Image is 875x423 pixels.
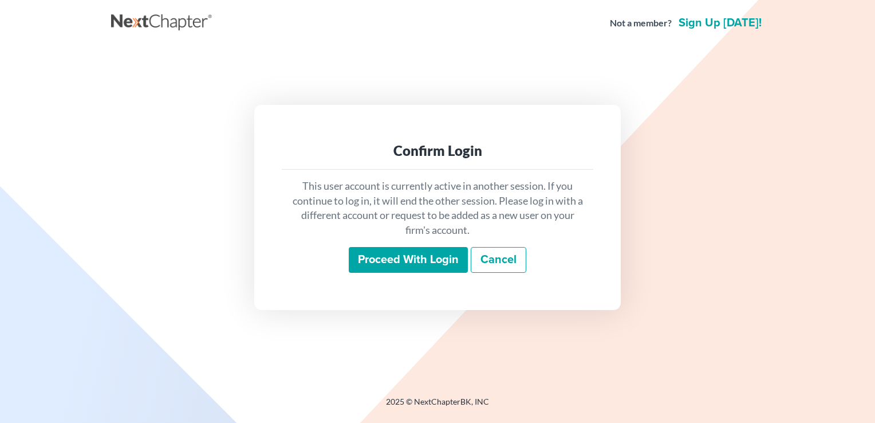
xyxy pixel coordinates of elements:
[349,247,468,273] input: Proceed with login
[291,179,584,238] p: This user account is currently active in another session. If you continue to log in, it will end ...
[610,17,672,30] strong: Not a member?
[676,17,764,29] a: Sign up [DATE]!
[291,142,584,160] div: Confirm Login
[111,396,764,417] div: 2025 © NextChapterBK, INC
[471,247,526,273] a: Cancel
